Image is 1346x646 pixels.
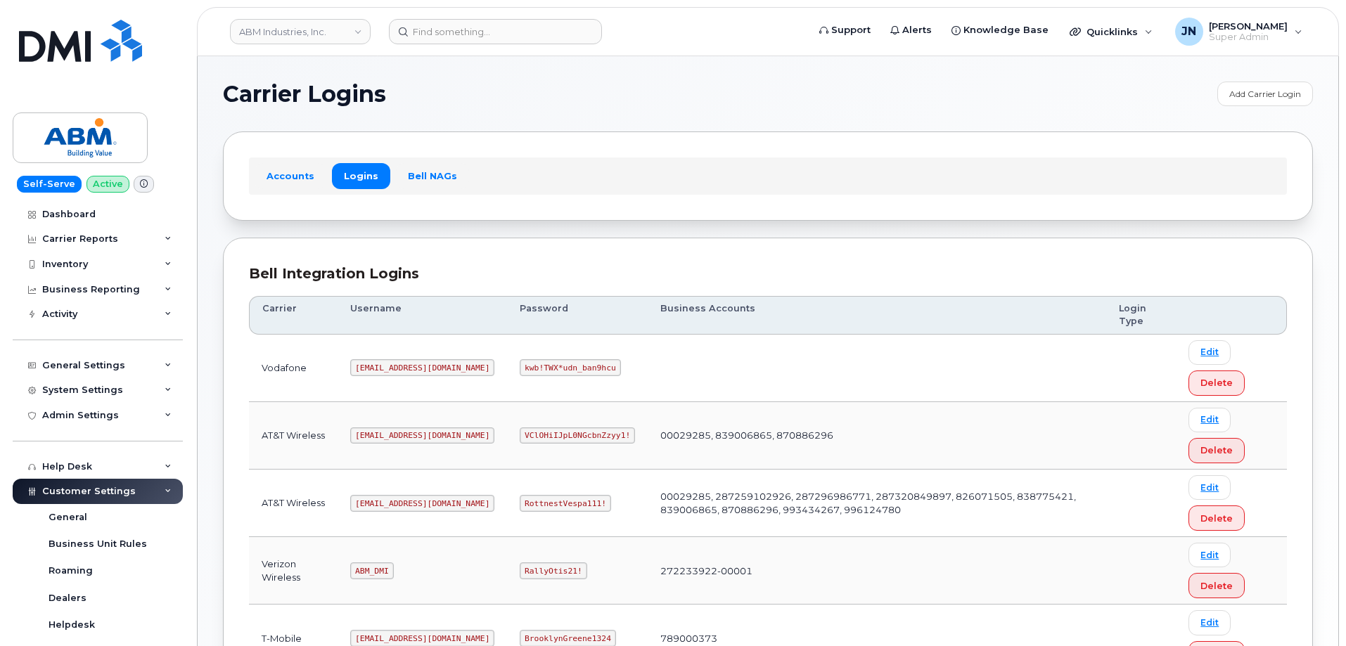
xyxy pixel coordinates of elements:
td: Vodafone [249,335,338,402]
code: [EMAIL_ADDRESS][DOMAIN_NAME] [350,495,494,512]
a: Edit [1188,340,1231,365]
div: Bell Integration Logins [249,264,1287,284]
td: 272233922-00001 [648,537,1106,605]
code: RallyOtis21! [520,562,587,579]
button: Delete [1188,438,1245,463]
a: Edit [1188,408,1231,432]
a: Logins [332,163,390,188]
button: Delete [1188,370,1245,396]
span: Delete [1200,579,1233,593]
a: Edit [1188,475,1231,500]
span: Delete [1200,444,1233,457]
a: Edit [1188,610,1231,635]
a: Accounts [255,163,326,188]
td: 00029285, 839006865, 870886296 [648,402,1106,470]
button: Delete [1188,573,1245,598]
th: Carrier [249,296,338,335]
code: [EMAIL_ADDRESS][DOMAIN_NAME] [350,427,494,444]
span: Carrier Logins [223,84,386,105]
td: 00029285, 287259102926, 287296986771, 287320849897, 826071505, 838775421, 839006865, 870886296, 9... [648,470,1106,537]
a: Add Carrier Login [1217,82,1313,106]
td: Verizon Wireless [249,537,338,605]
th: Password [507,296,648,335]
td: AT&T Wireless [249,402,338,470]
th: Username [338,296,507,335]
th: Login Type [1106,296,1176,335]
th: Business Accounts [648,296,1106,335]
td: AT&T Wireless [249,470,338,537]
span: Delete [1200,376,1233,389]
code: kwb!TWX*udn_ban9hcu [520,359,620,376]
code: VClOHiIJpL0NGcbnZzyy1! [520,427,635,444]
span: Delete [1200,512,1233,525]
code: RottnestVespa111! [520,495,611,512]
a: Bell NAGs [396,163,469,188]
code: [EMAIL_ADDRESS][DOMAIN_NAME] [350,359,494,376]
a: Edit [1188,543,1231,567]
code: ABM_DMI [350,562,393,579]
button: Delete [1188,505,1245,531]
